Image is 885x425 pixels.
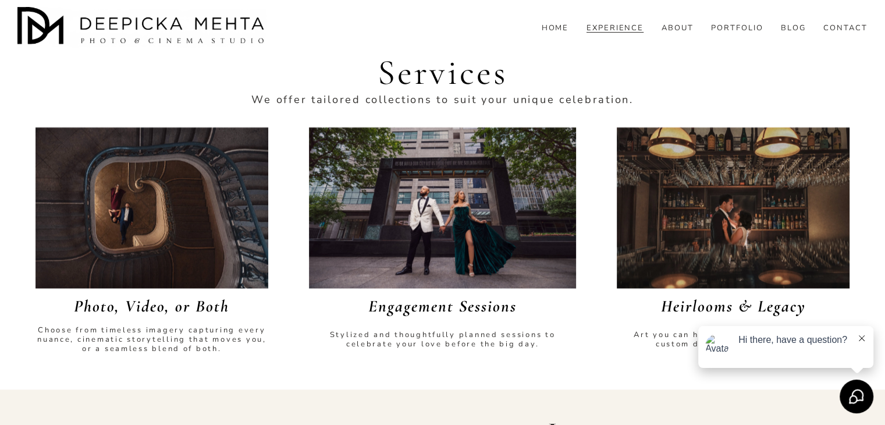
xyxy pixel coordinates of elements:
p: Art you can hold, memories you can feel, custom designed for your home. [617,330,850,348]
h4: Services [377,55,508,91]
em: Heirlooms & Legacy [661,296,806,316]
a: EXPERIENCE [587,23,644,33]
p: Choose from timeless imagery capturing every nuance, cinematic storytelling that moves you, or a ... [35,325,268,353]
a: CONTACT [823,23,868,33]
a: PORTFOLIO [711,23,763,33]
span: BLOG [781,24,806,33]
em: Photo, Video, or Both [74,296,229,316]
p: Stylized and thoughtfully planned sessions to celebrate your love before the big day. [309,330,576,348]
a: folder dropdown [781,23,806,33]
em: Engagement Sessions [368,296,517,316]
img: Austin Wedding Photographer - Deepicka Mehta Photography &amp; Cinematography [17,7,268,48]
a: ABOUT [662,23,694,33]
a: HOME [541,23,568,33]
p: We offer tailored collections to suit your unique celebration. [172,94,713,107]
